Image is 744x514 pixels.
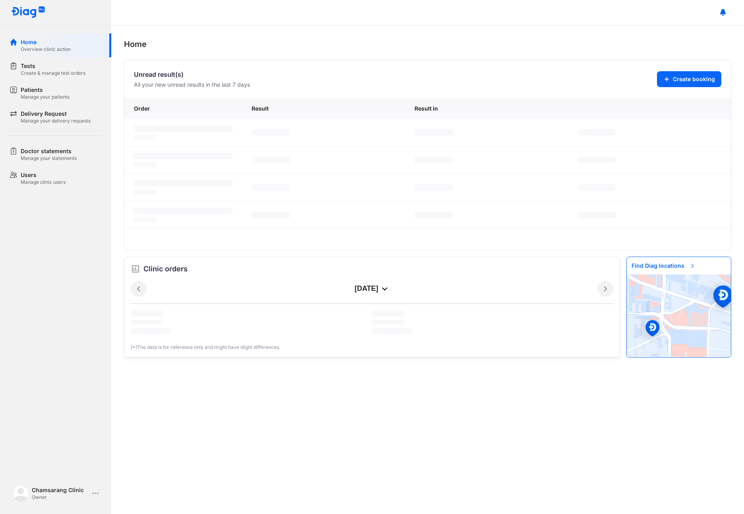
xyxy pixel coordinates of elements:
[415,184,453,191] span: ‌
[134,153,232,159] span: ‌
[134,217,156,222] span: ‌
[21,171,66,179] div: Users
[147,284,597,294] div: [DATE]
[415,157,453,163] span: ‌
[124,98,242,119] div: Order
[372,310,404,317] span: ‌
[21,155,77,162] div: Manage your statements
[673,75,715,83] span: Create booking
[21,62,85,70] div: Tests
[242,98,405,119] div: Result
[21,86,70,94] div: Patients
[577,129,616,136] span: ‌
[32,486,89,494] div: Chamsarang Clinic
[143,263,188,275] span: Clinic orders
[11,6,45,19] img: logo
[124,38,731,50] div: Home
[577,212,616,218] span: ‌
[21,38,71,46] div: Home
[252,157,290,163] span: ‌
[627,257,700,275] span: Find Diag locations
[657,71,721,87] button: Create booking
[21,46,71,53] div: Overview clinic action
[131,320,163,325] span: ‌
[134,81,250,89] div: All your new unread results in the last 7 days
[134,180,232,187] span: ‌
[131,264,140,274] img: order.5a6da16c.svg
[134,70,250,79] div: Unread result(s)
[134,135,156,140] span: ‌
[372,320,404,325] span: ‌
[134,190,156,195] span: ‌
[21,110,91,118] div: Delivery Request
[32,494,89,500] div: Owner
[405,98,568,119] div: Result in
[131,344,613,351] div: (*)The data is for reference only and might have slight differences.
[21,118,91,124] div: Manage your delivery requests
[415,212,453,218] span: ‌
[21,179,66,185] div: Manage clinic users
[577,184,616,191] span: ‌
[131,310,163,317] span: ‌
[252,129,290,136] span: ‌
[21,94,70,100] div: Manage your patients
[252,184,290,191] span: ‌
[134,162,156,167] span: ‌
[134,125,232,132] span: ‌
[13,485,29,501] img: logo
[415,129,453,136] span: ‌
[134,208,232,214] span: ‌
[577,157,616,163] span: ‌
[131,328,170,334] span: ‌
[21,70,85,76] div: Create & manage test orders
[21,147,77,155] div: Doctor statements
[252,212,290,218] span: ‌
[372,328,412,334] span: ‌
